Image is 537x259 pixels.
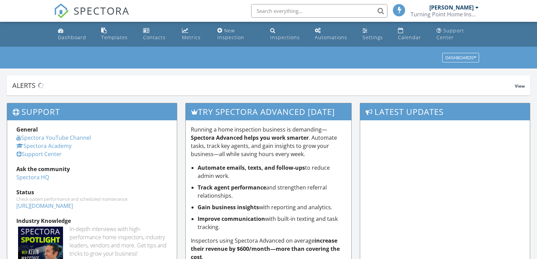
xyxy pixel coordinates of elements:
div: Turning Point Home Inspections [411,11,479,18]
li: and strengthen referral relationships. [198,183,346,200]
a: Automations (Basic) [312,25,354,44]
div: Support Center [436,27,464,41]
div: In-depth interviews with high-performance home inspectors, industry leaders, vendors and more. Ge... [70,225,168,258]
a: Support Center [434,25,482,44]
h3: Latest Updates [360,103,530,120]
strong: General [16,126,38,133]
a: Spectora HQ [16,173,49,181]
li: with reporting and analytics. [198,203,346,211]
a: New Inspection [215,25,262,44]
a: Templates [98,25,135,44]
div: Metrics [182,34,201,41]
strong: Spectora Advanced helps you work smarter [191,134,309,141]
div: Dashboard [58,34,86,41]
a: SPECTORA [54,9,129,24]
a: Spectora YouTube Channel [16,134,91,141]
div: Contacts [143,34,166,41]
a: [URL][DOMAIN_NAME] [16,202,73,210]
div: Ask the community [16,165,168,173]
div: New Inspection [217,27,244,41]
div: Dashboards [445,56,476,60]
p: Running a home inspection business is demanding— . Automate tasks, track key agents, and gain ins... [191,125,346,158]
h3: Support [7,103,177,120]
div: Industry Knowledge [16,217,168,225]
a: Contacts [140,25,174,44]
div: Calendar [398,34,421,41]
a: Settings [360,25,390,44]
strong: Improve communication [198,215,265,223]
a: Spectora Academy [16,142,72,150]
div: Check system performance and scheduled maintenance. [16,196,168,202]
div: Inspections [270,34,300,41]
img: The Best Home Inspection Software - Spectora [54,3,69,18]
span: View [515,83,525,89]
div: Settings [363,34,383,41]
strong: Automate emails, texts, and follow-ups [198,164,305,171]
li: to reduce admin work. [198,164,346,180]
a: Support Center [16,150,62,158]
div: Alerts [12,81,515,90]
strong: Track agent performance [198,184,266,191]
div: Automations [315,34,347,41]
div: Templates [101,34,128,41]
a: Dashboard [55,25,93,44]
span: SPECTORA [74,3,129,18]
a: Metrics [179,25,209,44]
button: Dashboards [442,53,479,63]
h3: Try spectora advanced [DATE] [186,103,351,120]
input: Search everything... [251,4,387,18]
div: Status [16,188,168,196]
li: with built-in texting and task tracking. [198,215,346,231]
a: Calendar [395,25,428,44]
strong: Gain business insights [198,203,259,211]
a: Inspections [267,25,306,44]
div: [PERSON_NAME] [429,4,474,11]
